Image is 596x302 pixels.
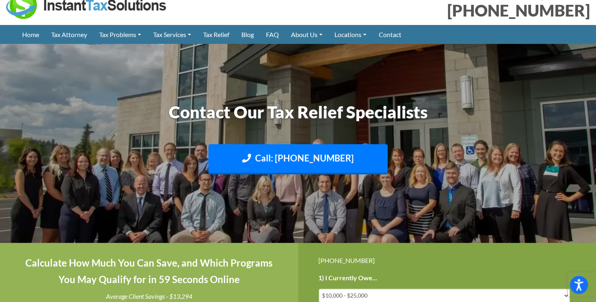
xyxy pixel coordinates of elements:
[147,25,197,44] a: Tax Services
[372,25,407,44] a: Contact
[260,25,285,44] a: FAQ
[106,292,192,300] i: Average Client Savings - $13,294
[16,25,45,44] a: Home
[45,25,93,44] a: Tax Attorney
[75,100,522,124] h1: Contact Our Tax Relief Specialists
[328,25,372,44] a: Locations
[235,25,260,44] a: Blog
[93,25,147,44] a: Tax Problems
[208,144,388,174] a: Call: [PHONE_NUMBER]
[304,2,590,19] div: [PHONE_NUMBER]
[318,274,377,282] label: 1) I Currently Owe...
[318,255,576,266] div: [PHONE_NUMBER]
[285,25,328,44] a: About Us
[197,25,235,44] a: Tax Relief
[20,255,278,288] h4: Calculate How Much You Can Save, and Which Programs You May Qualify for in 59 Seconds Online
[6,0,167,8] a: Instant Tax Solutions Logo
